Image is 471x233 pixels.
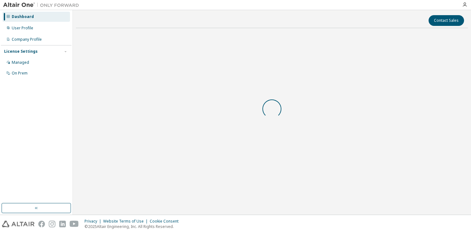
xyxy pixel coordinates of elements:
[103,219,150,224] div: Website Terms of Use
[150,219,182,224] div: Cookie Consent
[3,2,82,8] img: Altair One
[429,15,464,26] button: Contact Sales
[49,221,55,227] img: instagram.svg
[59,221,66,227] img: linkedin.svg
[85,219,103,224] div: Privacy
[12,14,34,19] div: Dashboard
[70,221,79,227] img: youtube.svg
[38,221,45,227] img: facebook.svg
[12,37,42,42] div: Company Profile
[2,221,35,227] img: altair_logo.svg
[12,60,29,65] div: Managed
[12,26,33,31] div: User Profile
[12,71,28,76] div: On Prem
[85,224,182,229] p: © 2025 Altair Engineering, Inc. All Rights Reserved.
[4,49,38,54] div: License Settings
